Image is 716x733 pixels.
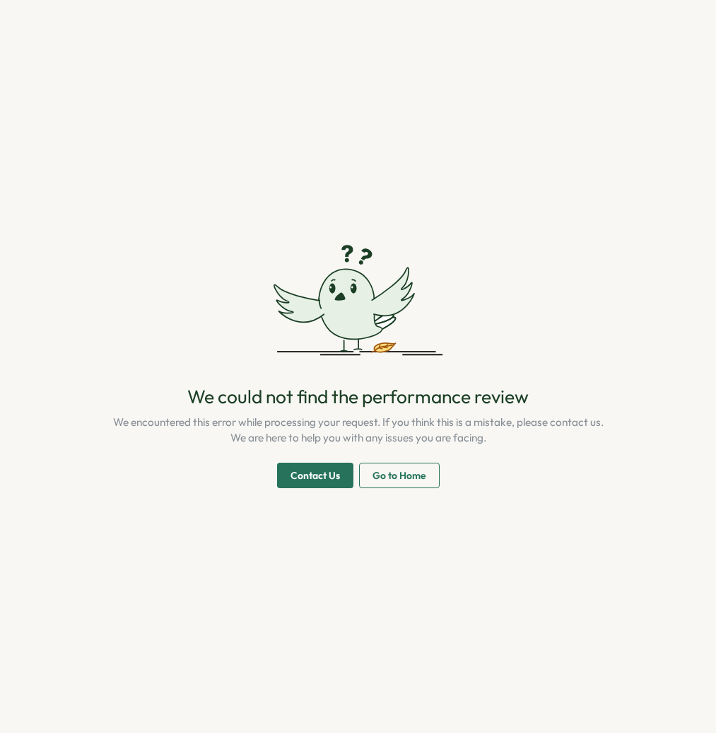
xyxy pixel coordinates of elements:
[187,384,529,409] p: We could not find the performance review
[372,463,426,487] span: Go to Home
[290,463,340,487] span: Contact Us
[359,463,440,488] button: Go to Home
[113,415,604,446] p: We encountered this error while processing your request. If you think this is a mistake, please c...
[277,463,353,488] button: Contact Us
